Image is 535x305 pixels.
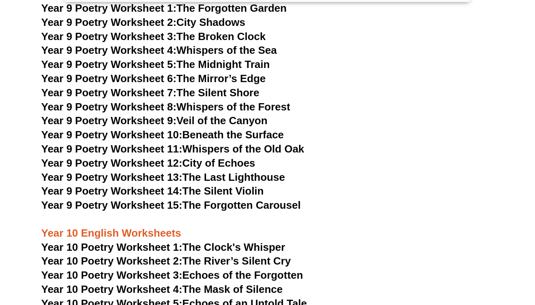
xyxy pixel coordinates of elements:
[41,72,266,85] a: Year 9 Poetry Worksheet 6:The Mirror’s Edge
[41,72,177,85] span: Year 9 Poetry Worksheet 6:
[41,16,177,28] span: Year 9 Poetry Worksheet 2:
[41,101,290,113] a: Year 9 Poetry Worksheet 8:Whispers of the Forest
[41,255,182,267] span: Year 10 Poetry Worksheet 2:
[41,16,245,28] a: Year 9 Poetry Worksheet 2:City Shadows
[41,283,182,295] span: Year 10 Poetry Worksheet 4:
[41,87,259,99] a: Year 9 Poetry Worksheet 7:The Silent Shore
[41,2,177,14] span: Year 9 Poetry Worksheet 1:
[41,58,177,70] span: Year 9 Poetry Worksheet 5:
[41,114,267,127] a: Year 9 Poetry Worksheet 9:Veil of the Canyon
[41,171,182,183] span: Year 9 Poetry Worksheet 13:
[41,213,494,240] h3: Year 10 English Worksheets
[41,44,277,56] a: Year 9 Poetry Worksheet 4:Whispers of the Sea
[41,44,177,56] span: Year 9 Poetry Worksheet 4:
[41,2,286,14] a: Year 9 Poetry Worksheet 1:The Forgotten Garden
[41,269,303,281] a: Year 10 Poetry Worksheet 3:Echoes of the Forgotten
[396,214,535,305] iframe: Chat Widget
[41,129,182,141] span: Year 9 Poetry Worksheet 10:
[41,87,177,99] span: Year 9 Poetry Worksheet 7:
[41,30,266,42] a: Year 9 Poetry Worksheet 3:The Broken Clock
[41,157,255,169] a: Year 9 Poetry Worksheet 12:City of Echoes
[41,241,182,253] span: Year 10 Poetry Worksheet 1:
[41,199,182,211] span: Year 9 Poetry Worksheet 15:
[41,114,177,127] span: Year 9 Poetry Worksheet 9:
[41,171,285,183] a: Year 9 Poetry Worksheet 13:The Last Lighthouse
[41,143,182,155] span: Year 9 Poetry Worksheet 11:
[41,129,284,141] a: Year 9 Poetry Worksheet 10:Beneath the Surface
[41,269,182,281] span: Year 10 Poetry Worksheet 3:
[41,283,282,295] a: Year 10 Poetry Worksheet 4:The Mask of Silence
[41,185,182,197] span: Year 9 Poetry Worksheet 14:
[41,199,301,211] a: Year 9 Poetry Worksheet 15:The Forgotten Carousel
[41,185,264,197] a: Year 9 Poetry Worksheet 14:The Silent Violin
[41,255,291,267] a: Year 10 Poetry Worksheet 2:The River’s Silent Cry
[41,58,270,70] a: Year 9 Poetry Worksheet 5:The Midnight Train
[41,241,285,253] a: Year 10 Poetry Worksheet 1:The Clock's Whisper
[41,157,182,169] span: Year 9 Poetry Worksheet 12:
[41,101,177,113] span: Year 9 Poetry Worksheet 8:
[41,143,304,155] a: Year 9 Poetry Worksheet 11:Whispers of the Old Oak
[41,30,177,42] span: Year 9 Poetry Worksheet 3:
